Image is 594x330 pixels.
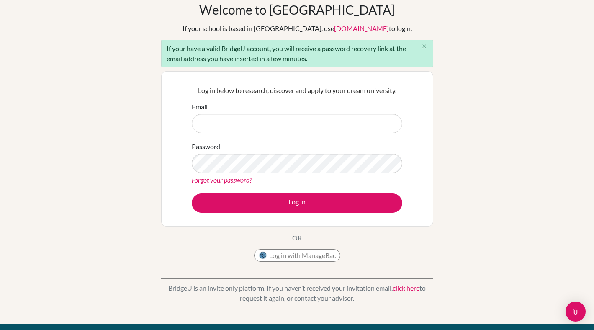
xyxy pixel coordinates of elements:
[192,102,208,112] label: Email
[192,142,220,152] label: Password
[192,193,402,213] button: Log in
[421,43,427,49] i: close
[192,176,252,184] a: Forgot your password?
[161,40,433,67] div: If your have a valid BridgeU account, you will receive a password recovery link at the email addr...
[183,23,412,34] div: If your school is based in [GEOGRAPHIC_DATA], use to login.
[161,283,433,303] p: BridgeU is an invite only platform. If you haven’t received your invitation email, to request it ...
[334,24,389,32] a: [DOMAIN_NAME]
[199,2,395,17] h1: Welcome to [GEOGRAPHIC_DATA]
[566,302,586,322] div: Open Intercom Messenger
[254,249,340,262] button: Log in with ManageBac
[292,233,302,243] p: OR
[416,40,433,53] button: Close
[192,85,402,95] p: Log in below to research, discover and apply to your dream university.
[393,284,419,292] a: click here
